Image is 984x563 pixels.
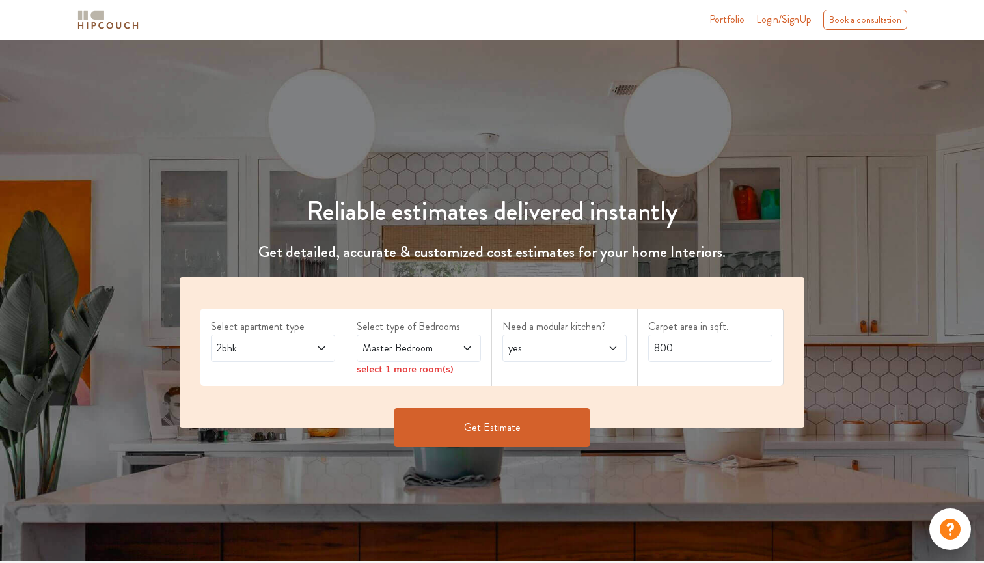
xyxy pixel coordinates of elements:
input: Enter area sqft [648,335,772,362]
label: Select type of Bedrooms [357,319,481,335]
span: Master Bedroom [360,340,444,356]
h4: Get detailed, accurate & customized cost estimates for your home Interiors. [172,243,812,262]
div: Book a consultation [823,10,907,30]
img: logo-horizontal.svg [75,8,141,31]
span: 2bhk [214,340,299,356]
span: yes [506,340,590,356]
label: Carpet area in sqft. [648,319,772,335]
a: Portfolio [709,12,745,27]
span: logo-horizontal.svg [75,5,141,34]
label: Select apartment type [211,319,335,335]
div: select 1 more room(s) [357,362,481,376]
label: Need a modular kitchen? [502,319,627,335]
button: Get Estimate [394,408,590,447]
h1: Reliable estimates delivered instantly [172,196,812,227]
span: Login/SignUp [756,12,812,27]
